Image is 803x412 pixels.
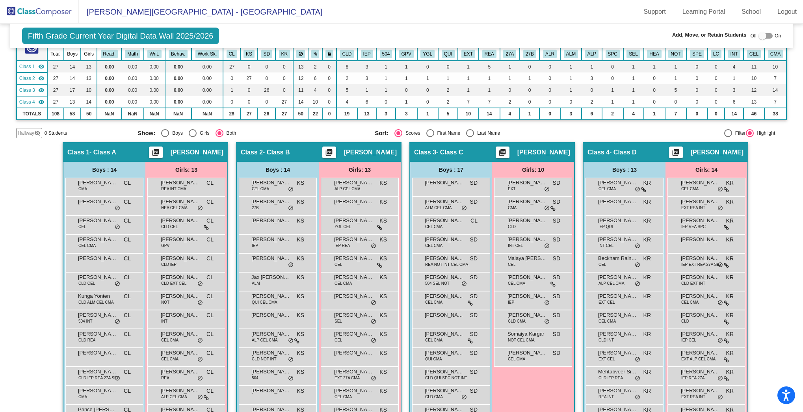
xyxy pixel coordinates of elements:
[665,72,687,84] td: 1
[171,148,223,156] span: [PERSON_NAME]
[479,84,500,96] td: 1
[18,130,34,137] span: Hallway
[240,96,258,108] td: 0
[357,84,376,96] td: 1
[64,84,81,96] td: 17
[539,84,560,96] td: 0
[708,61,725,72] td: 0
[47,72,64,84] td: 27
[308,96,322,108] td: 10
[775,32,781,39] span: On
[754,130,775,137] div: Highlight
[582,47,602,61] th: Advanced Learning Plan (General)
[479,47,500,61] th: Read Plan
[582,61,602,72] td: 1
[38,63,45,70] mat-icon: visibility
[644,108,665,120] td: 1
[665,47,687,61] th: Notes are included
[81,47,97,61] th: Girls
[322,84,336,96] td: 0
[623,61,644,72] td: 1
[324,148,334,160] mat-icon: picture_as_pdf
[45,130,67,137] span: 0 Students
[520,84,539,96] td: 0
[672,31,747,39] span: Add, Move, or Retain Students
[376,108,396,120] td: 3
[81,96,97,108] td: 14
[227,50,237,58] button: CL
[764,61,787,72] td: 10
[725,47,744,61] th: Intervention
[725,61,744,72] td: 4
[768,50,783,58] button: CMA
[744,108,764,120] td: 46
[686,108,707,120] td: 0
[644,47,665,61] th: Health Impacts in the Learning Env
[520,96,539,108] td: 0
[336,47,357,61] th: Culturally Linguistic Diversity
[223,108,240,120] td: 28
[258,84,275,96] td: 26
[64,61,81,72] td: 14
[396,61,417,72] td: 1
[308,108,322,120] td: 22
[275,47,293,61] th: Kaleigh Ritter
[376,47,396,61] th: 504 Plan
[241,148,263,156] span: Class 2
[744,72,764,84] td: 10
[293,72,308,84] td: 12
[322,147,336,158] button: Print Students Details
[17,61,47,72] td: Chey Lowe - Class A
[496,147,509,158] button: Print Students Details
[97,84,121,96] td: 0.00
[764,84,787,96] td: 14
[64,72,81,84] td: 14
[520,72,539,84] td: 1
[671,148,680,160] mat-icon: picture_as_pdf
[67,148,89,156] span: Class 1
[293,47,308,61] th: Keep away students
[47,84,64,96] td: 27
[258,61,275,72] td: 0
[149,147,163,158] button: Print Students Details
[376,72,396,84] td: 1
[539,96,560,108] td: 0
[735,6,767,18] a: School
[417,47,438,61] th: Young for Grade Level
[420,50,435,58] button: YGL
[708,96,725,108] td: 0
[482,50,496,58] button: REA
[191,84,223,96] td: 0.00
[223,72,240,84] td: 0
[644,84,665,96] td: 0
[97,72,121,84] td: 0.00
[223,61,240,72] td: 27
[293,84,308,96] td: 11
[223,130,236,137] div: Both
[503,50,516,58] button: 27A
[376,84,396,96] td: 1
[308,84,322,96] td: 4
[195,50,219,58] button: Work Sk.
[223,47,240,61] th: Chey Lowe
[344,148,397,156] span: [PERSON_NAME]
[191,72,223,84] td: 0.00
[380,50,392,58] button: 504
[686,47,707,61] th: Special Class Behaviors
[89,148,116,156] span: - Class A
[479,72,500,84] td: 1
[258,47,275,61] th: Sarah Delein
[539,108,560,120] td: 0
[19,75,35,82] span: Class 2
[275,108,293,120] td: 27
[165,61,191,72] td: 0.00
[602,84,623,96] td: 1
[396,47,417,61] th: Good Parent Volunteer
[223,96,240,108] td: 0
[308,61,322,72] td: 2
[539,72,560,84] td: 0
[458,72,479,84] td: 1
[121,108,143,120] td: NaN
[747,50,761,58] button: CEL
[293,61,308,72] td: 13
